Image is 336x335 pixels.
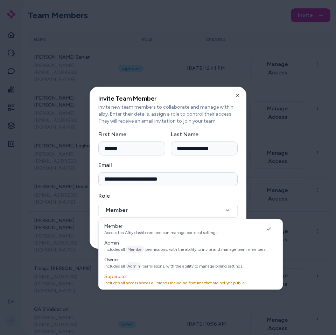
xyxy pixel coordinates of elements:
span: Member [126,246,144,253]
label: First Name [98,131,126,138]
span: Member [104,223,122,229]
span: Owner [104,257,119,263]
span: Admin [104,240,119,246]
p: Includes all permissions, with the ability to invite and manage team members. [104,247,266,252]
label: Last Name [171,131,198,138]
p: Includes all access across all brands including features that are not yet public. [104,280,246,286]
span: Superuser [104,274,127,279]
p: Invite new team members to collaborate and manage within alby. Enter their details, assign a role... [98,104,238,125]
h2: Invite Team Member [98,95,238,102]
span: Admin [126,262,141,270]
label: Email [98,162,112,168]
label: Role [98,192,110,199]
p: Access the Alby dashboard and can manage personal settings. [104,230,218,235]
p: Includes all permissions, with the ability to manage billing settings. [104,263,243,269]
